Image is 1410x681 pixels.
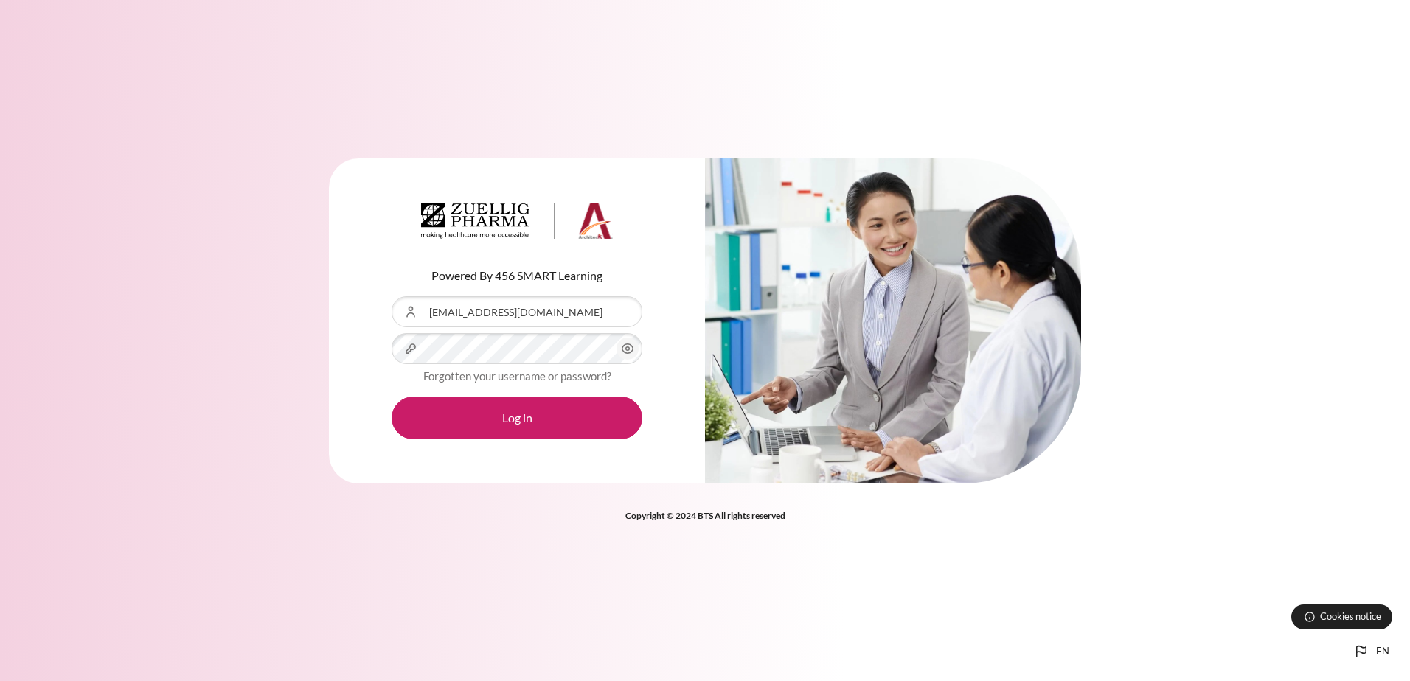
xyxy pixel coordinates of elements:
[423,369,611,383] a: Forgotten your username or password?
[1347,637,1395,666] button: Languages
[1376,644,1389,659] span: en
[1291,604,1392,629] button: Cookies notice
[421,203,613,240] img: Architeck
[625,510,785,521] strong: Copyright © 2024 BTS All rights reserved
[392,267,642,284] p: Powered By 456 SMART Learning
[392,296,642,327] input: Username or Email Address
[1320,610,1381,624] span: Cookies notice
[392,397,642,439] button: Log in
[421,203,613,245] a: Architeck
